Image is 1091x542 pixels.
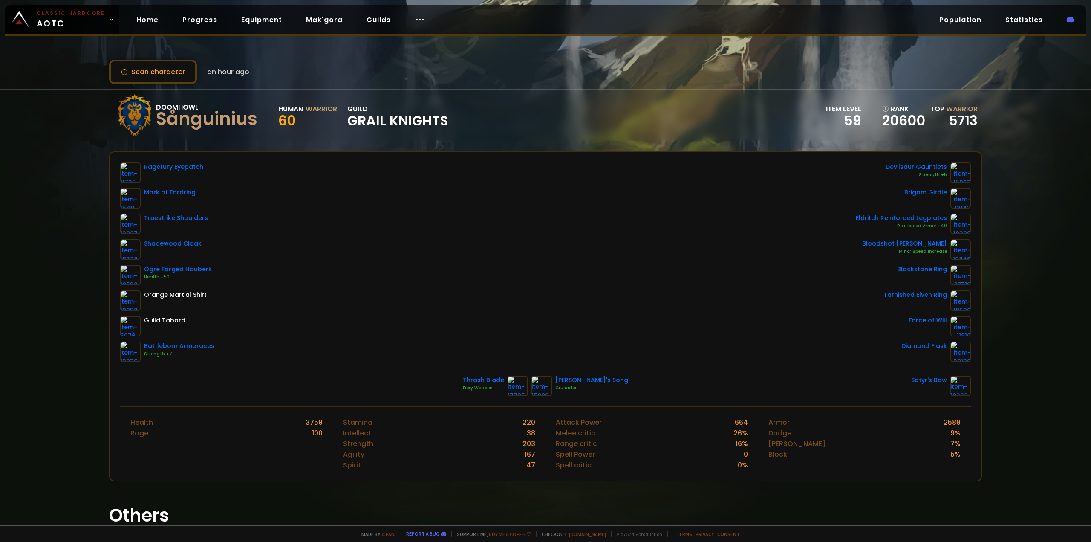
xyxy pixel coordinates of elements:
[950,342,971,362] img: item-20130
[556,428,595,438] div: Melee critic
[120,162,141,183] img: item-11735
[382,531,395,537] a: a fan
[525,449,535,460] div: 167
[278,111,296,130] span: 60
[120,188,141,209] img: item-15411
[144,316,185,325] div: Guild Tabard
[37,9,105,17] small: Classic Hardcore
[360,11,398,29] a: Guilds
[144,214,208,223] div: Truestrike Shoulders
[768,449,787,460] div: Block
[569,531,606,537] a: [DOMAIN_NAME]
[946,104,978,114] span: Warrior
[312,428,323,438] div: 100
[950,188,971,209] img: item-13142
[826,114,861,127] div: 59
[911,376,947,385] div: Satyr's Bow
[207,67,249,77] span: an hour ago
[278,104,303,114] div: Human
[932,11,988,29] a: Population
[950,438,961,449] div: 7 %
[489,531,531,537] a: Buy me a coffee
[736,438,748,449] div: 16 %
[343,438,373,449] div: Strength
[950,449,961,460] div: 5 %
[120,342,141,362] img: item-12936
[556,449,595,460] div: Spell Power
[901,342,947,351] div: Diamond Flask
[109,502,982,529] h1: Others
[130,11,165,29] a: Home
[826,104,861,114] div: item level
[406,530,439,537] a: Report a bug
[883,290,947,299] div: Tarnished Elven Ring
[556,438,597,449] div: Range critic
[347,104,448,127] div: guild
[950,376,971,396] img: item-18323
[508,376,528,396] img: item-17705
[144,188,196,197] div: Mark of Fordring
[176,11,224,29] a: Progress
[234,11,289,29] a: Equipment
[882,114,925,127] a: 20600
[144,351,214,357] div: Strength +7
[909,316,947,325] div: Force of Will
[299,11,349,29] a: Mak'gora
[144,265,212,274] div: Ogre Forged Hauberk
[343,460,361,470] div: Spirit
[862,239,947,248] div: Bloodshot [PERSON_NAME]
[950,290,971,311] img: item-18500
[156,113,257,125] div: Sånguinius
[950,214,971,234] img: item-18380
[536,531,606,537] span: Checkout
[37,9,105,30] span: AOTC
[856,223,947,229] div: Reinforced Armor +40
[527,428,535,438] div: 38
[144,290,207,299] div: Orange Martial Shirt
[343,417,372,428] div: Stamina
[744,449,748,460] div: 0
[463,385,504,391] div: Fiery Weapon
[950,316,971,336] img: item-11810
[463,376,504,385] div: Thrash Blade
[531,376,552,396] img: item-15806
[611,531,662,537] span: v. d752d5 - production
[306,417,323,428] div: 3759
[522,417,535,428] div: 220
[676,531,692,537] a: Terms
[109,60,197,84] button: Scan character
[856,214,947,223] div: Eldritch Reinforced Legplates
[522,438,535,449] div: 203
[950,239,971,260] img: item-10846
[343,449,364,460] div: Agility
[5,5,119,34] a: Classic HardcoreAOTC
[306,104,337,114] div: Warrior
[555,376,628,385] div: [PERSON_NAME]'s Song
[999,11,1050,29] a: Statistics
[120,265,141,285] img: item-18530
[904,188,947,197] div: Brigam Girdle
[950,265,971,285] img: item-17713
[144,239,202,248] div: Shadewood Cloak
[882,104,925,114] div: rank
[556,460,592,470] div: Spell critic
[950,162,971,183] img: item-15063
[343,428,371,438] div: Intellect
[949,111,978,130] a: 5713
[768,417,790,428] div: Armor
[130,417,153,428] div: Health
[733,428,748,438] div: 26 %
[347,114,448,127] span: Grail Knights
[130,428,148,438] div: Rage
[526,460,535,470] div: 47
[555,385,628,391] div: Crusader
[556,417,602,428] div: Attack Power
[451,531,531,537] span: Support me,
[738,460,748,470] div: 0 %
[144,162,203,171] div: Ragefury Eyepatch
[897,265,947,274] div: Blackstone Ring
[944,417,961,428] div: 2588
[950,428,961,438] div: 9 %
[120,316,141,336] img: item-5976
[886,162,947,171] div: Devilsaur Gauntlets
